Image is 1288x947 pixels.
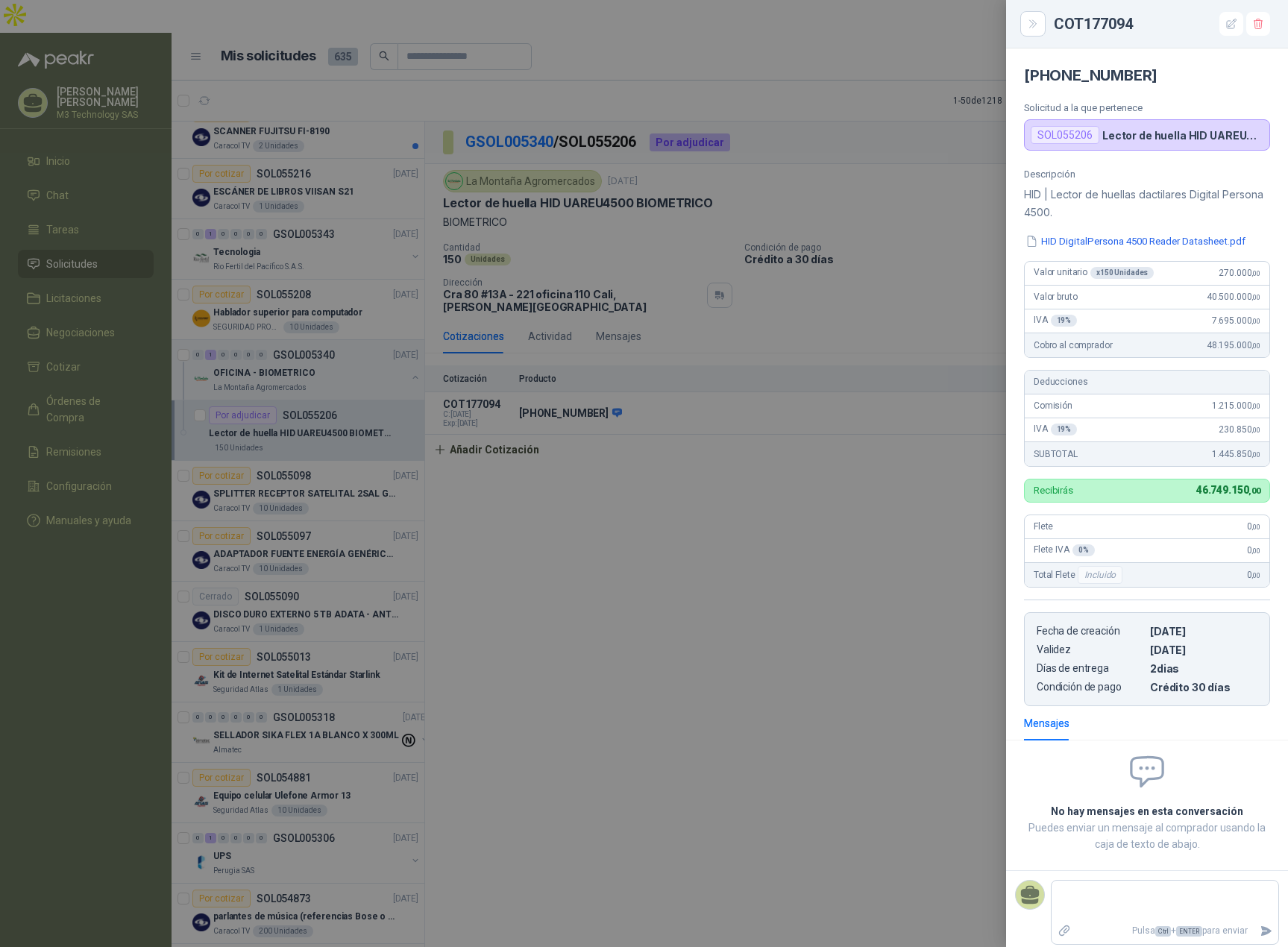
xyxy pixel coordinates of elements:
[1207,340,1260,350] span: 48.195.000
[1212,449,1260,459] span: 1.445.850
[1251,523,1260,531] span: ,00
[1024,102,1270,113] p: Solicitud a la que pertenece
[1251,426,1260,434] span: ,00
[1090,267,1154,279] div: x 150 Unidades
[1207,292,1260,302] span: 40.500.000
[1034,566,1125,584] span: Total Flete
[1150,625,1257,638] p: [DATE]
[1077,918,1254,944] p: Pulsa + para enviar
[1150,681,1257,693] p: Crédito 30 días
[1051,315,1078,327] div: 19 %
[1219,268,1260,278] span: 270.000
[1251,342,1260,350] span: ,00
[1034,544,1095,556] span: Flete IVA
[1251,269,1260,277] span: ,00
[1024,233,1247,249] button: HID DigitalPersona 4500 Reader Datasheet.pdf
[1024,186,1270,221] p: HID | Lector de huellas dactilares Digital Persona 4500.
[1247,570,1260,580] span: 0
[1254,918,1278,944] button: Enviar
[1248,486,1260,496] span: ,00
[1054,12,1270,36] div: COT177094
[1037,681,1144,693] p: Condición de pago
[1034,400,1072,411] span: Comisión
[1251,571,1260,579] span: ,00
[1196,484,1260,496] span: 46.749.150
[1102,129,1263,142] p: Lector de huella HID UAREU4500 BIOMETRICO
[1024,819,1270,852] p: Puedes enviar un mensaje al comprador usando la caja de texto de abajo.
[1219,424,1260,435] span: 230.850
[1034,292,1077,302] span: Valor bruto
[1251,402,1260,410] span: ,00
[1037,625,1144,638] p: Fecha de creación
[1150,644,1257,656] p: [DATE]
[1037,644,1144,656] p: Validez
[1150,662,1257,675] p: 2 dias
[1034,267,1154,279] span: Valor unitario
[1251,293,1260,301] span: ,00
[1034,340,1112,350] span: Cobro al comprador
[1051,424,1078,435] div: 19 %
[1034,521,1053,532] span: Flete
[1034,377,1087,387] span: Deducciones
[1024,715,1069,732] div: Mensajes
[1247,521,1260,532] span: 0
[1031,126,1099,144] div: SOL055206
[1034,315,1077,327] span: IVA
[1212,315,1260,326] span: 7.695.000
[1034,424,1077,435] span: IVA
[1251,547,1260,555] span: ,00
[1024,66,1270,84] h4: [PHONE_NUMBER]
[1034,485,1073,495] p: Recibirás
[1251,450,1260,459] span: ,00
[1034,449,1078,459] span: SUBTOTAL
[1212,400,1260,411] span: 1.215.000
[1052,918,1077,944] label: Adjuntar archivos
[1176,926,1202,937] span: ENTER
[1251,317,1260,325] span: ,00
[1024,803,1270,819] h2: No hay mensajes en esta conversación
[1024,15,1042,33] button: Close
[1247,545,1260,556] span: 0
[1037,662,1144,675] p: Días de entrega
[1072,544,1095,556] div: 0 %
[1078,566,1122,584] div: Incluido
[1024,169,1270,180] p: Descripción
[1155,926,1171,937] span: Ctrl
